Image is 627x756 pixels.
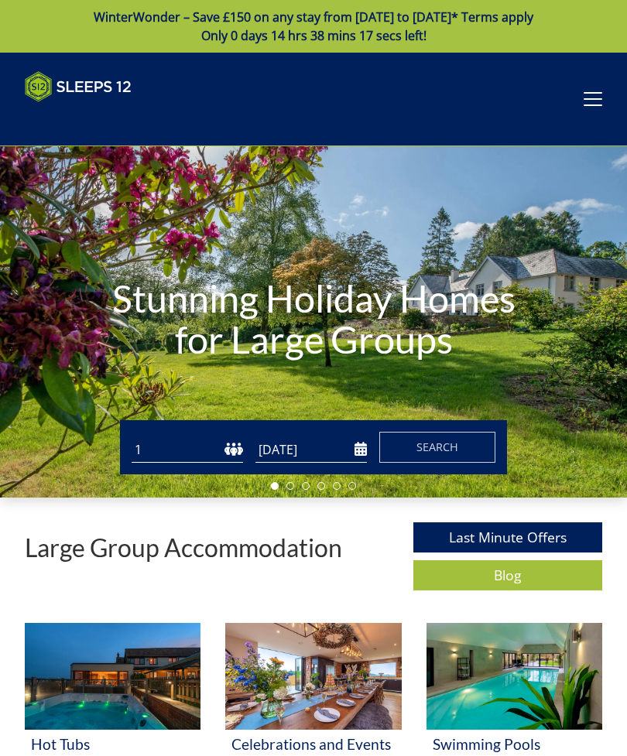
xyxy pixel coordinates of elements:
img: Sleeps 12 [25,71,132,102]
iframe: Customer reviews powered by Trustpilot [17,111,180,125]
h1: Stunning Holiday Homes for Large Groups [94,247,533,392]
img: 'Celebrations and Events' - Large Group Accommodation Holiday Ideas [225,623,401,730]
input: Arrival Date [255,437,367,463]
button: Search [379,432,495,463]
img: 'Hot Tubs' - Large Group Accommodation Holiday Ideas [25,623,200,730]
span: Search [416,440,458,454]
h3: Celebrations and Events [231,736,395,752]
p: Large Group Accommodation [25,534,342,561]
h3: Swimming Pools [433,736,596,752]
h3: Hot Tubs [31,736,194,752]
a: Blog [413,560,602,590]
span: Only 0 days 14 hrs 38 mins 17 secs left! [201,27,427,44]
img: 'Swimming Pools' - Large Group Accommodation Holiday Ideas [427,623,602,730]
a: Last Minute Offers [413,522,602,552]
